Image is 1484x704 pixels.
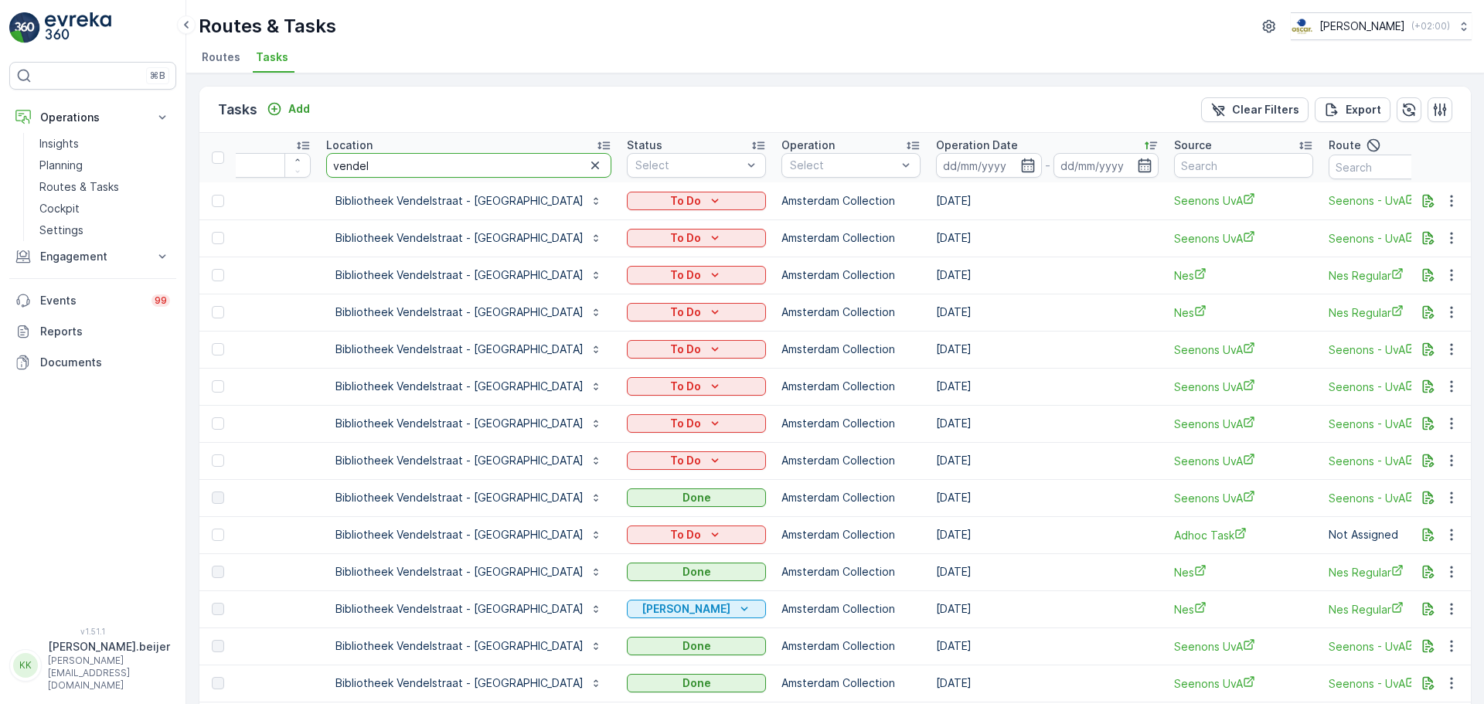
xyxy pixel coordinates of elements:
div: Toggle Row Selected [212,232,224,244]
a: Adhoc Task [1174,527,1313,543]
a: Seenons - UvA [1329,675,1468,692]
button: Bibliotheek Vendelstraat - [GEOGRAPHIC_DATA] [326,559,611,584]
span: v 1.51.1 [9,627,176,636]
span: Seenons - UvA [1329,416,1468,432]
p: Source [1174,138,1212,153]
a: Nes Regular [1329,304,1468,321]
div: Toggle Row Selected [212,343,224,355]
div: Toggle Row Selected [212,603,224,615]
a: Seenons - UvA [1329,342,1468,358]
a: Events99 [9,285,176,316]
div: Toggle Row Selected [212,640,224,652]
a: Seenons - UvA [1329,192,1468,209]
a: Seenons UvA [1174,675,1313,692]
p: Insights [39,136,79,151]
p: Operation [781,138,835,153]
p: To Do [670,193,701,209]
button: To Do [627,414,766,433]
p: Location [326,138,373,153]
td: [DATE] [928,479,1166,516]
button: Done [627,488,766,507]
p: Amsterdam Collection [781,193,921,209]
button: To Do [627,451,766,470]
span: 22193471 [172,527,311,542]
button: Done [627,563,766,581]
a: Nes [1174,564,1313,580]
td: [DATE] [928,294,1166,331]
a: 22196833 [172,304,311,320]
a: Nes Regular [1329,564,1468,580]
p: Bibliotheek Vendelstraat - [GEOGRAPHIC_DATA] [335,490,584,505]
p: Reports [40,324,170,339]
p: Engagement [40,249,145,264]
button: To Do [627,340,766,359]
div: Toggle Row Selected [212,380,224,393]
p: Settings [39,223,83,238]
p: Cockpit [39,201,80,216]
input: Search [1329,155,1468,179]
a: Reports [9,316,176,347]
img: logo_light-DOdMpM7g.png [45,12,111,43]
span: 22129898 [172,675,311,691]
button: Add [260,100,316,118]
p: - [1045,156,1050,175]
span: 22129902 [172,416,311,431]
p: Amsterdam Collection [781,675,921,691]
a: 22129899 [172,638,311,654]
a: Seenons - UvA [1329,379,1468,395]
button: Geen Afval [627,600,766,618]
td: [DATE] [928,405,1166,442]
span: Seenons UvA [1174,490,1313,506]
a: 22153816 [172,379,311,394]
button: Bibliotheek Vendelstraat - [GEOGRAPHIC_DATA] [326,634,611,658]
a: Seenons - UvA [1329,453,1468,469]
p: Bibliotheek Vendelstraat - [GEOGRAPHIC_DATA] [335,379,584,394]
td: [DATE] [928,368,1166,405]
a: 22076973 [172,564,311,580]
button: To Do [627,192,766,210]
a: Seenons - UvA [1329,490,1468,506]
span: 22248944 [172,193,311,209]
a: 22129900 [172,490,311,505]
button: Bibliotheek Vendelstraat - [GEOGRAPHIC_DATA] [326,374,611,399]
a: 22129901 [172,453,311,468]
a: 22212278 [172,267,311,283]
p: Bibliotheek Vendelstraat - [GEOGRAPHIC_DATA] [335,342,584,357]
td: [DATE] [928,590,1166,627]
p: Bibliotheek Vendelstraat - [GEOGRAPHIC_DATA] [335,638,584,654]
button: Bibliotheek Vendelstraat - [GEOGRAPHIC_DATA] [326,522,611,547]
a: Nes [1174,304,1313,321]
button: Bibliotheek Vendelstraat - [GEOGRAPHIC_DATA] [326,597,611,621]
p: Not Assigned [1329,527,1468,542]
p: To Do [670,230,701,246]
p: Planning [39,158,83,173]
p: [PERSON_NAME][EMAIL_ADDRESS][DOMAIN_NAME] [48,655,170,692]
p: To Do [670,342,701,357]
p: Bibliotheek Vendelstraat - [GEOGRAPHIC_DATA] [335,601,584,617]
button: KK[PERSON_NAME].beijer[PERSON_NAME][EMAIL_ADDRESS][DOMAIN_NAME] [9,639,176,692]
div: Toggle Row Selected [212,195,224,207]
p: Status [627,138,662,153]
p: ⌘B [150,70,165,82]
button: [PERSON_NAME](+02:00) [1291,12,1472,40]
button: To Do [627,229,766,247]
a: Nes Regular [1329,601,1468,617]
button: Done [627,674,766,692]
td: [DATE] [928,257,1166,294]
button: Bibliotheek Vendelstraat - [GEOGRAPHIC_DATA] [326,671,611,695]
a: Planning [33,155,176,176]
p: Amsterdam Collection [781,230,921,246]
button: Clear Filters [1201,97,1309,122]
p: Amsterdam Collection [781,453,921,468]
p: Amsterdam Collection [781,490,921,505]
img: basis-logo_rgb2x.png [1291,18,1313,35]
p: Bibliotheek Vendelstraat - [GEOGRAPHIC_DATA] [335,675,584,691]
div: Toggle Row Selected [212,417,224,430]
